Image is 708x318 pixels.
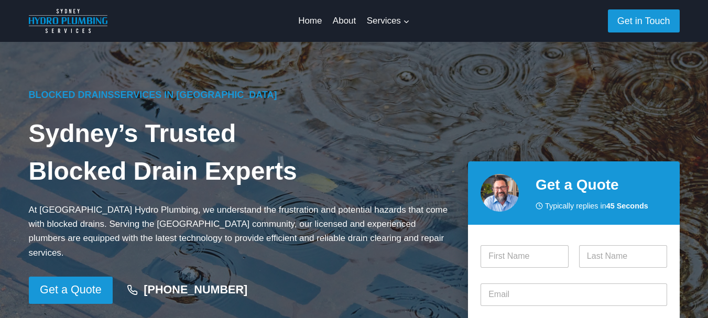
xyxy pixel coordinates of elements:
[29,203,452,260] p: At [GEOGRAPHIC_DATA] Hydro Plumbing, we understand the frustration and potential hazards that com...
[29,115,452,190] h1: Sydney’s Trusted Blocked Drain Experts
[328,8,362,34] a: About
[367,14,410,28] span: Services
[606,202,648,210] strong: 45 Seconds
[293,8,415,34] nav: Primary Navigation
[29,88,452,102] h6: Services in [GEOGRAPHIC_DATA]
[481,283,667,306] input: Email
[536,174,667,196] h2: Get a Quote
[608,9,680,32] a: Get in Touch
[29,90,114,100] a: Blocked Drains
[40,281,102,299] span: Get a Quote
[117,278,257,302] a: [PHONE_NUMBER]
[579,245,667,268] input: Last Name
[545,200,648,212] span: Typically replies in
[361,8,415,34] a: Services
[481,245,569,268] input: First Name
[29,9,107,33] img: Sydney Hydro Plumbing Logo
[144,283,247,296] strong: [PHONE_NUMBER]
[29,277,113,304] a: Get a Quote
[293,8,328,34] a: Home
